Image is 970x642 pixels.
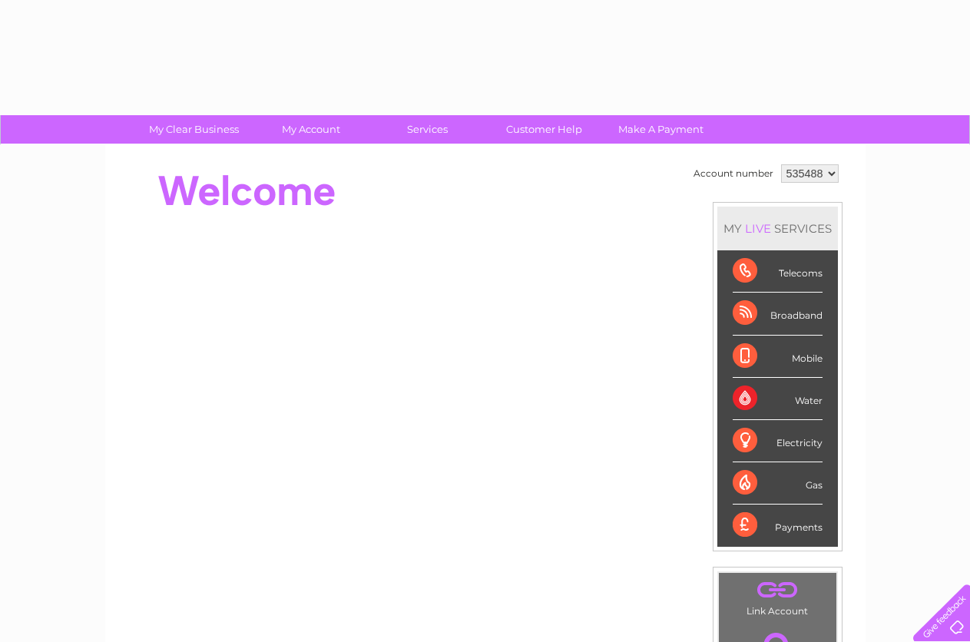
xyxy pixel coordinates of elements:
[733,250,823,293] div: Telecoms
[598,115,724,144] a: Make A Payment
[733,293,823,335] div: Broadband
[742,221,774,236] div: LIVE
[247,115,374,144] a: My Account
[723,577,833,604] a: .
[733,505,823,546] div: Payments
[718,572,837,620] td: Link Account
[131,115,257,144] a: My Clear Business
[481,115,607,144] a: Customer Help
[733,420,823,462] div: Electricity
[717,207,838,250] div: MY SERVICES
[690,160,777,187] td: Account number
[733,336,823,378] div: Mobile
[733,378,823,420] div: Water
[364,115,491,144] a: Services
[733,462,823,505] div: Gas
